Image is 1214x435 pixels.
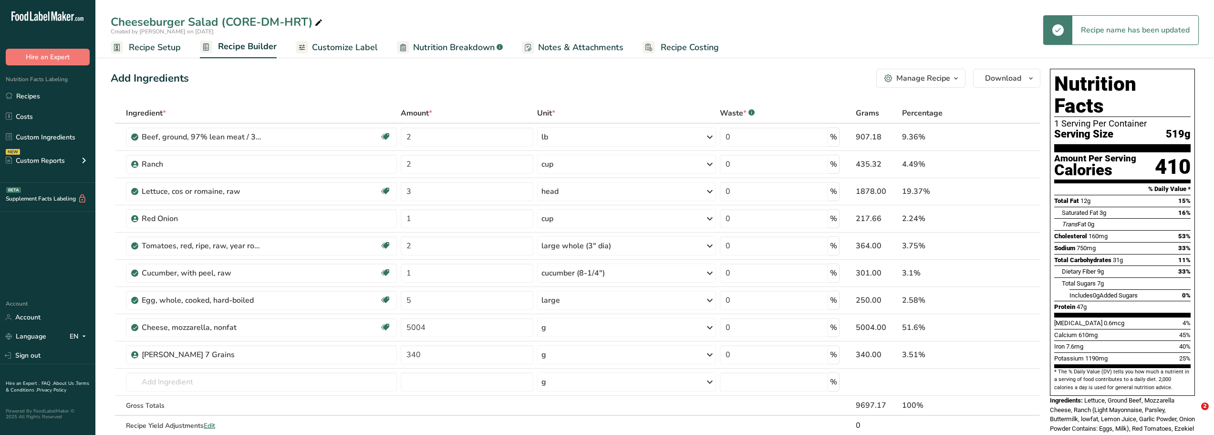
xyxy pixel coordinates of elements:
[902,349,990,361] div: 3.51%
[129,41,181,54] span: Recipe Setup
[1054,256,1111,264] span: Total Carbohydrates
[856,213,898,224] div: 217.66
[1077,303,1087,310] span: 47g
[1054,233,1087,240] span: Cholesterol
[856,186,898,197] div: 1878.00
[856,295,898,306] div: 250.00
[397,37,503,58] a: Nutrition Breakdown
[126,421,397,431] div: Recipe Yield Adjustments
[1054,319,1102,327] span: [MEDICAL_DATA]
[142,240,261,252] div: Tomatoes, red, ripe, raw, year round average
[6,149,20,155] div: NEW
[541,240,611,252] div: large whole (3" dia)
[1201,403,1209,410] span: 2
[541,295,560,306] div: large
[902,159,990,170] div: 4.49%
[1062,209,1098,216] span: Saturated Fat
[1054,303,1075,310] span: Protein
[856,131,898,143] div: 907.18
[902,400,990,411] div: 100%
[1179,343,1191,350] span: 40%
[537,107,555,119] span: Unit
[142,213,261,224] div: Red Onion
[856,400,898,411] div: 9697.17
[1062,268,1096,275] span: Dietary Fiber
[53,380,76,387] a: About Us .
[1093,292,1100,299] span: 0g
[312,41,378,54] span: Customize Label
[126,372,397,392] input: Add Ingredient
[126,107,166,119] span: Ingredient
[1054,244,1075,252] span: Sodium
[1155,154,1191,180] div: 410
[204,421,215,430] span: Edit
[902,186,990,197] div: 19.37%
[1097,268,1104,275] span: 9g
[541,159,553,170] div: cup
[1062,280,1096,287] span: Total Sugars
[296,37,378,58] a: Customize Label
[1077,244,1096,252] span: 750mg
[42,380,53,387] a: FAQ .
[541,186,559,197] div: head
[1182,292,1191,299] span: 0%
[1178,209,1191,216] span: 16%
[1178,268,1191,275] span: 33%
[541,322,546,333] div: g
[1166,128,1191,140] span: 519g
[200,36,277,59] a: Recipe Builder
[1178,233,1191,240] span: 53%
[973,69,1040,88] button: Download
[1089,233,1108,240] span: 160mg
[1054,343,1065,350] span: Iron
[1054,197,1079,204] span: Total Fat
[142,131,261,143] div: Beef, ground, 97% lean meat / 3% fat, raw
[720,107,755,119] div: Waste
[1104,319,1124,327] span: 0.6mcg
[1066,343,1083,350] span: 7.6mg
[6,49,90,65] button: Hire an Expert
[1113,256,1123,264] span: 31g
[1062,221,1078,228] i: Trans
[856,420,898,431] div: 0
[856,240,898,252] div: 364.00
[1054,331,1077,339] span: Calcium
[1178,256,1191,264] span: 11%
[902,240,990,252] div: 3.75%
[6,156,65,166] div: Custom Reports
[401,107,432,119] span: Amount
[1100,209,1106,216] span: 3g
[902,295,990,306] div: 2.58%
[856,107,879,119] span: Grams
[1097,280,1104,287] span: 7g
[876,69,965,88] button: Manage Recipe
[1062,221,1086,228] span: Fat
[1178,244,1191,252] span: 33%
[111,13,324,31] div: Cheeseburger Salad (CORE-DM-HRT)
[1183,319,1191,327] span: 4%
[896,73,950,84] div: Manage Recipe
[1079,331,1098,339] span: 610mg
[985,73,1021,84] span: Download
[1054,163,1136,177] div: Calories
[902,107,943,119] span: Percentage
[142,295,261,306] div: Egg, whole, cooked, hard-boiled
[6,187,21,193] div: BETA
[1054,355,1084,362] span: Potassium
[643,37,719,58] a: Recipe Costing
[856,159,898,170] div: 435.32
[1054,368,1191,392] section: * The % Daily Value (DV) tells you how much a nutrient in a serving of food contributes to a dail...
[37,387,66,393] a: Privacy Policy
[1179,331,1191,339] span: 45%
[1085,355,1108,362] span: 1190mg
[541,349,546,361] div: g
[1054,183,1191,195] section: % Daily Value *
[218,40,277,53] span: Recipe Builder
[70,331,90,342] div: EN
[541,213,553,224] div: cup
[902,131,990,143] div: 9.36%
[6,380,89,393] a: Terms & Conditions .
[1182,403,1204,425] iframe: Intercom live chat
[902,213,990,224] div: 2.24%
[1069,292,1138,299] span: Includes Added Sugars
